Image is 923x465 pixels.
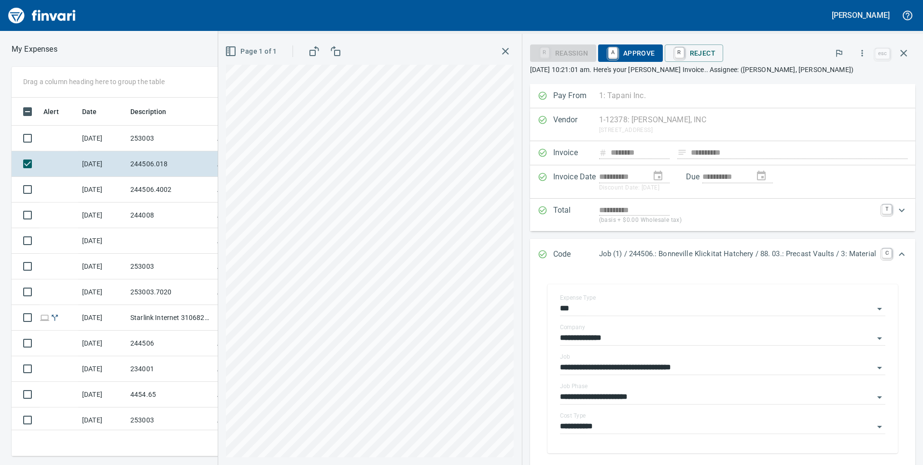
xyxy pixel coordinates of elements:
button: Open [873,420,886,434]
td: AP Invoices [213,203,286,228]
h5: [PERSON_NAME] [832,10,890,20]
td: Starlink Internet 3106829683 CA - Klickitat [126,305,213,331]
div: Expand [530,199,915,231]
td: 244506.4002 [126,177,213,203]
td: [DATE] [78,177,126,203]
button: RReject [665,44,723,62]
span: Alert [43,106,71,117]
td: AP Invoices [213,279,286,305]
td: AP Invoices [213,228,286,254]
td: [PERSON_NAME] [213,305,286,331]
label: Expense Type [560,295,596,301]
td: 244506.018 [126,151,213,177]
td: [DATE] [78,356,126,382]
p: My Expenses [12,44,57,55]
button: More [852,43,873,64]
td: 253003 [126,254,213,279]
span: Description [130,106,179,117]
td: [DATE] [78,305,126,331]
span: Alert [43,106,59,117]
button: Open [873,302,886,316]
span: Employee [217,106,248,117]
td: 253003 [126,126,213,151]
td: [DATE] [78,382,126,407]
span: Description [130,106,167,117]
td: [DATE] [78,126,126,151]
label: Company [560,324,585,330]
button: Flag [828,43,850,64]
a: C [882,248,892,258]
label: Job Phase [560,383,587,389]
button: Open [873,332,886,345]
td: AP Invoices [213,331,286,356]
td: 244008 [126,203,213,228]
td: AP Invoices [213,126,286,151]
a: R [675,47,684,58]
div: Reassign [530,48,596,57]
span: Employee [217,106,261,117]
td: 4454.65 [126,382,213,407]
a: A [608,47,617,58]
button: Page 1 of 1 [223,43,280,60]
td: AP Invoices [213,407,286,433]
td: 244506 [126,331,213,356]
div: Expand [530,239,915,271]
a: esc [875,48,890,59]
p: Total [553,204,599,225]
td: [DATE] [78,279,126,305]
td: AP Invoices [213,254,286,279]
td: AP Invoices [213,356,286,382]
span: Online transaction [40,314,50,320]
td: AP Invoices [213,177,286,203]
td: AP Invoices [213,151,286,177]
span: Split transaction [50,314,60,320]
p: [DATE] 10:21:01 am. Here's your [PERSON_NAME] Invoice.. Assignee: ([PERSON_NAME], [PERSON_NAME]) [530,65,915,74]
p: Job (1) / 244506.: Bonneville Klickitat Hatchery / 88. 03.: Precast Vaults / 3: Material [599,248,876,260]
nav: breadcrumb [12,44,57,55]
td: 234001 [126,356,213,382]
span: Close invoice [873,42,915,65]
td: 253003 [126,407,213,433]
p: Code [553,248,599,261]
span: Date [82,106,97,117]
td: [DATE] [78,228,126,254]
td: [DATE] [78,203,126,228]
td: [DATE] [78,407,126,433]
td: AP Invoices [213,382,286,407]
p: Drag a column heading here to group the table [23,77,165,87]
span: Reject [672,45,715,61]
a: T [882,204,892,214]
img: Finvari [6,4,78,27]
span: Page 1 of 1 [227,45,277,58]
label: Cost Type [560,413,586,419]
button: Open [873,391,886,404]
button: [PERSON_NAME] [829,8,892,23]
span: Approve [606,45,655,61]
button: AApprove [598,44,663,62]
td: [DATE] [78,254,126,279]
button: Open [873,361,886,375]
p: (basis + $0.00 Wholesale tax) [599,216,876,225]
td: 253003.7020 [126,279,213,305]
td: [DATE] [78,151,126,177]
td: [DATE] [78,331,126,356]
span: Date [82,106,110,117]
label: Job [560,354,570,360]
